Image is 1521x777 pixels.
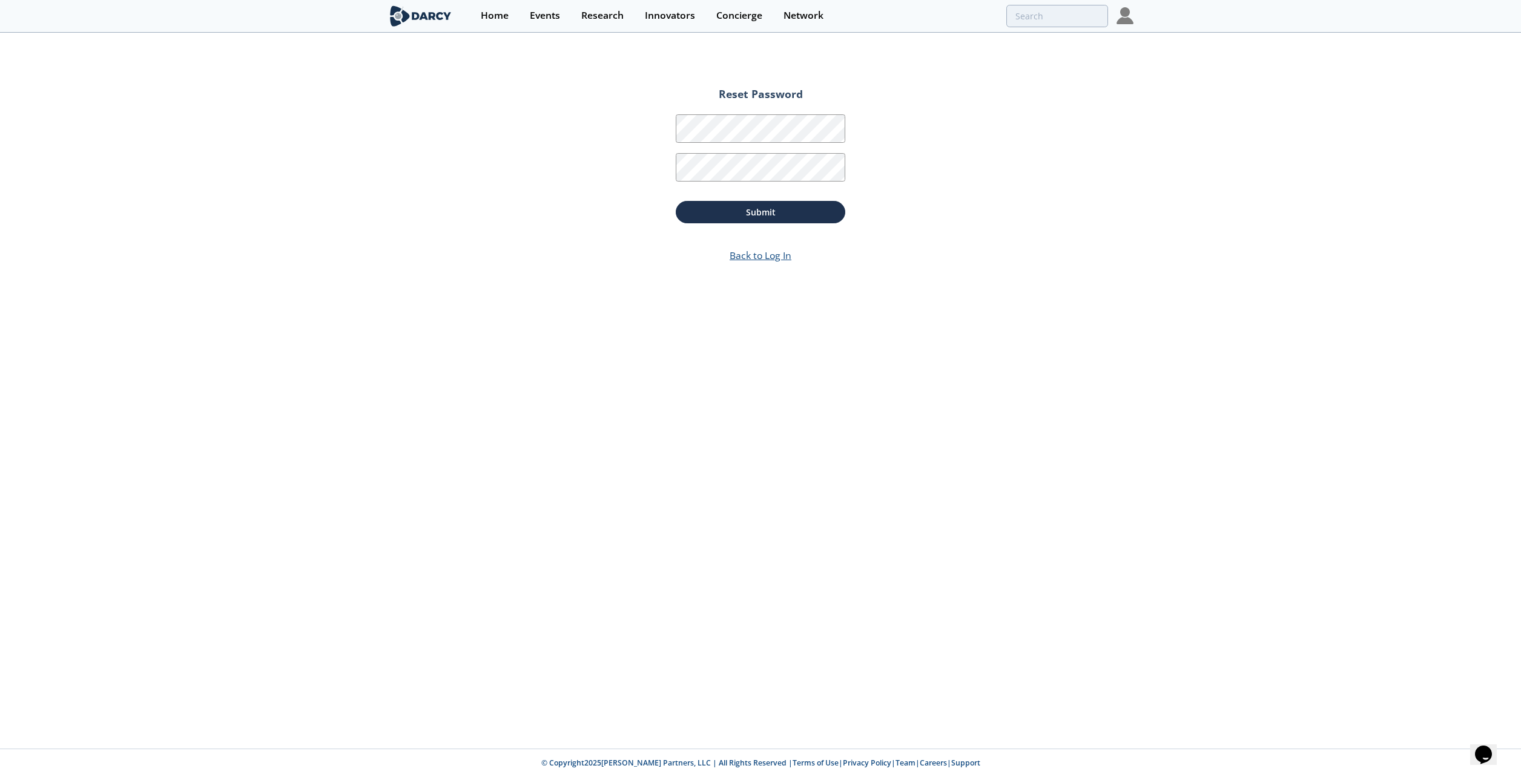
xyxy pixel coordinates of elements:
div: Innovators [645,11,695,21]
h2: Reset Password [676,89,845,108]
div: Home [481,11,509,21]
a: Privacy Policy [843,758,891,768]
a: Team [896,758,916,768]
img: Profile [1117,7,1133,24]
a: Careers [920,758,947,768]
div: Network [784,11,823,21]
p: © Copyright 2025 [PERSON_NAME] Partners, LLC | All Rights Reserved | | | | | [312,758,1209,769]
img: logo-wide.svg [388,5,454,27]
div: Research [581,11,624,21]
a: Back to Log In [730,249,791,262]
div: Concierge [716,11,762,21]
iframe: chat widget [1470,729,1509,765]
button: Submit [676,201,845,223]
a: Support [951,758,980,768]
input: Advanced Search [1006,5,1108,27]
a: Terms of Use [793,758,839,768]
div: Events [530,11,560,21]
